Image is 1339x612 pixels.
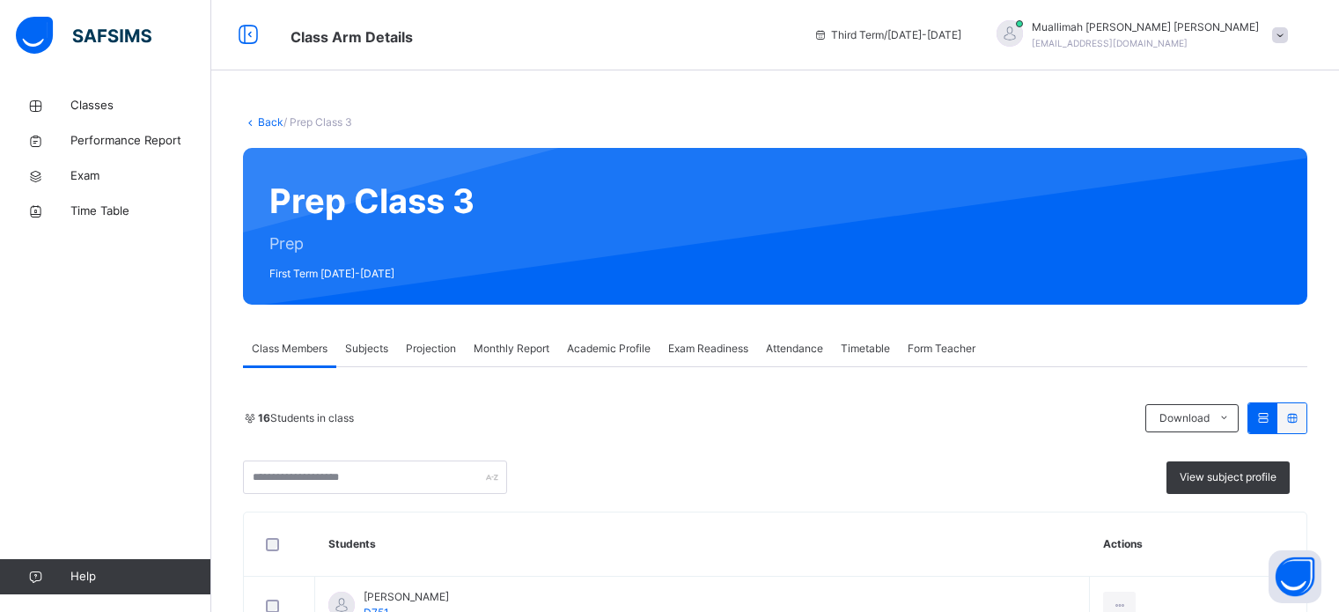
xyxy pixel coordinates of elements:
button: Open asap [1269,550,1321,603]
th: Actions [1090,512,1306,577]
span: Exam Readiness [668,341,748,357]
span: Attendance [766,341,823,357]
span: / Prep Class 3 [283,115,352,129]
span: Download [1159,410,1210,426]
span: View subject profile [1180,469,1276,485]
span: session/term information [813,27,961,43]
span: Students in class [258,410,354,426]
span: Projection [406,341,456,357]
span: Timetable [841,341,890,357]
span: Classes [70,97,211,114]
span: Muallimah [PERSON_NAME] [PERSON_NAME] [1032,19,1259,35]
span: Performance Report [70,132,211,150]
span: Time Table [70,203,211,220]
img: safsims [16,17,151,54]
th: Students [315,512,1090,577]
span: Subjects [345,341,388,357]
span: Help [70,568,210,586]
span: Monthly Report [474,341,549,357]
div: Muallimah SabrinaMohammad [979,19,1297,51]
span: Form Teacher [908,341,975,357]
span: [EMAIL_ADDRESS][DOMAIN_NAME] [1032,38,1188,48]
span: Class Arm Details [291,28,413,46]
a: Back [258,115,283,129]
span: Academic Profile [567,341,651,357]
span: [PERSON_NAME] [364,589,449,605]
b: 16 [258,411,270,424]
span: Class Members [252,341,327,357]
span: Exam [70,167,211,185]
